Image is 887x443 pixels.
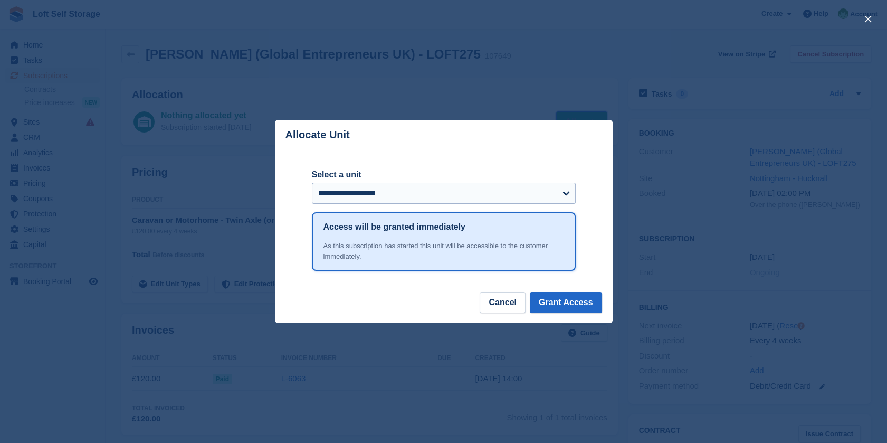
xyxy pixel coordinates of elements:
[530,292,602,313] button: Grant Access
[312,168,576,181] label: Select a unit
[323,221,465,233] h1: Access will be granted immediately
[860,11,876,27] button: close
[285,129,350,141] p: Allocate Unit
[323,241,564,261] div: As this subscription has started this unit will be accessible to the customer immediately.
[480,292,525,313] button: Cancel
